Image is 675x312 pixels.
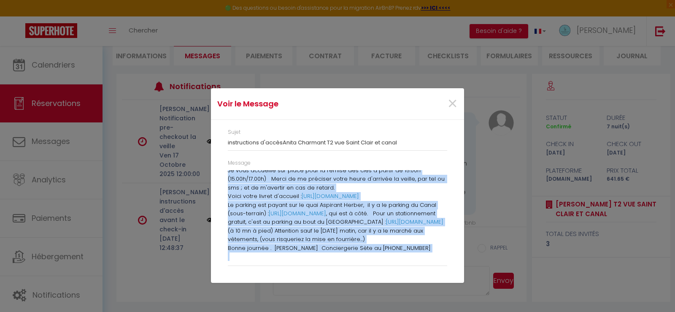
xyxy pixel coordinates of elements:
[302,192,359,200] a: [URL][DOMAIN_NAME]
[228,128,240,136] label: Sujet
[228,244,447,252] p: Bonne journée . [PERSON_NAME] Conciergerie Sète au [PHONE_NUMBER]
[386,218,443,226] a: [URL][DOMAIN_NAME]
[447,95,458,113] button: Close
[228,201,447,244] p: Le parking est payant sur le quai Aspirant Herber, il y a le parking du Canal (sous-terrain) : , ...
[228,139,447,146] h3: instructions d'accèsAnita Charmant T2 vue Saint Clair et canal
[228,192,447,201] p: Voici votre livret d'accueil :
[217,98,374,110] h4: Voir le Message
[228,159,251,167] label: Message
[269,209,326,217] a: [URL][DOMAIN_NAME]
[447,91,458,117] span: ×
[228,166,447,192] p: Je vous accueille sur place pour la remise des clés à partir de 15.00h (15.00h/17.00h) Merci de m...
